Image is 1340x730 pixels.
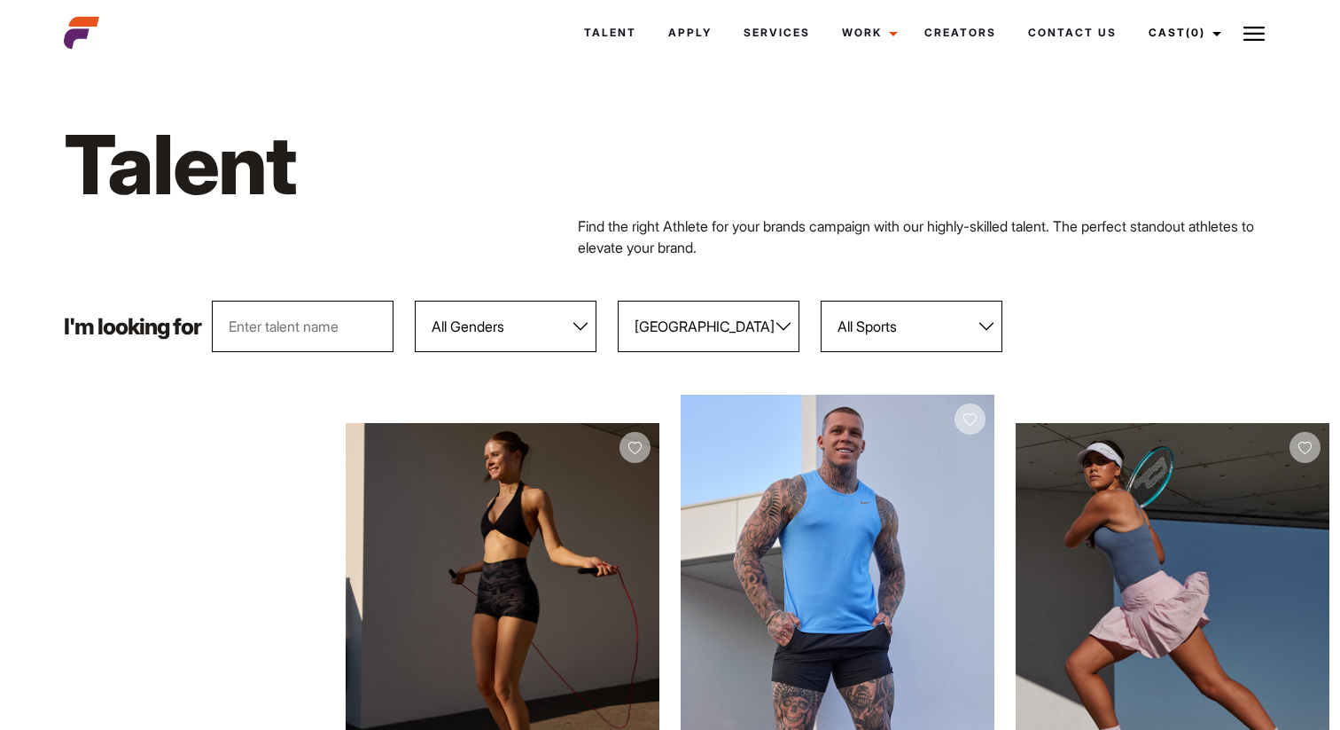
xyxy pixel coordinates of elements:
[64,316,201,338] p: I'm looking for
[64,114,761,216] h1: Talent
[1133,9,1232,57] a: Cast(0)
[826,9,908,57] a: Work
[1186,26,1205,39] span: (0)
[64,15,99,51] img: cropped-aefm-brand-fav-22-square.png
[1012,9,1133,57] a: Contact Us
[652,9,728,57] a: Apply
[908,9,1012,57] a: Creators
[568,9,652,57] a: Talent
[578,216,1275,258] p: Find the right Athlete for your brands campaign with our highly-skilled talent. The perfect stand...
[1243,23,1265,44] img: Burger icon
[212,301,393,352] input: Enter talent name
[728,9,826,57] a: Services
